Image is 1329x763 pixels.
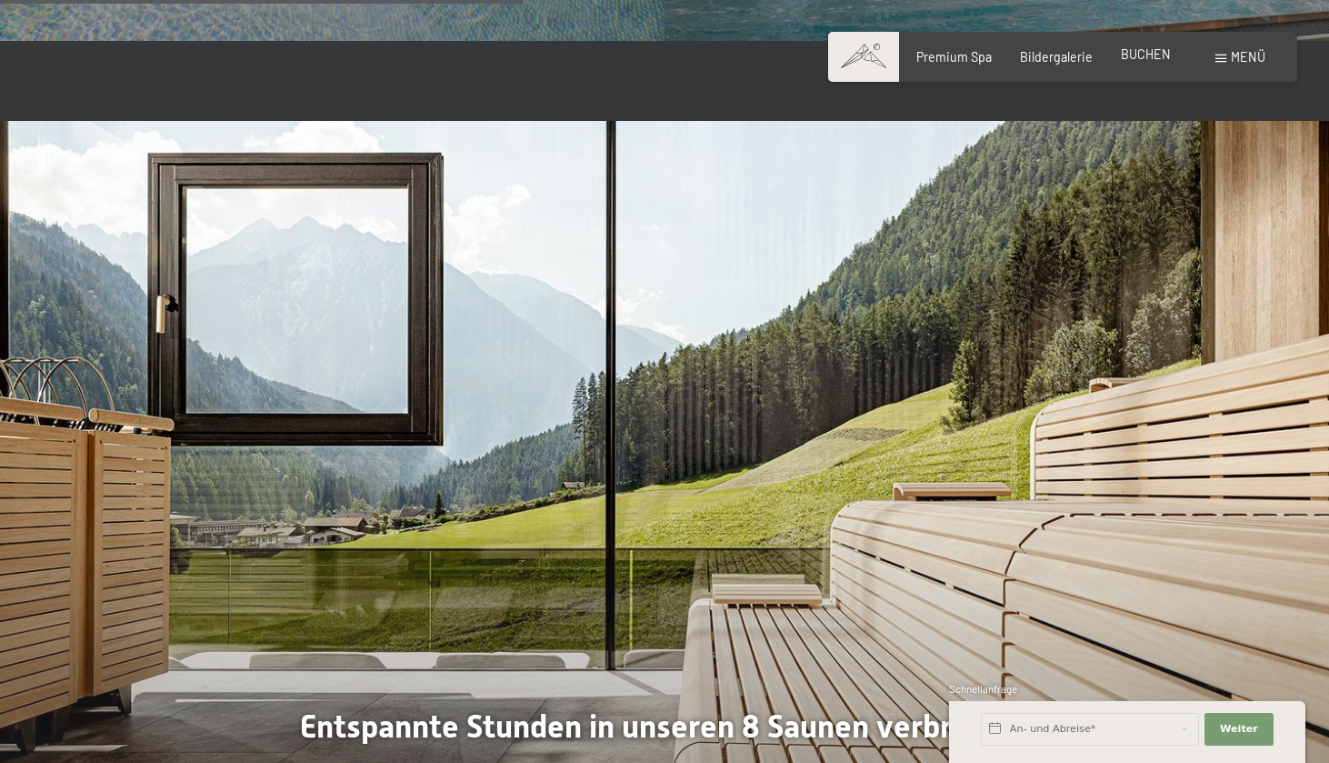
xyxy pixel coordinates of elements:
button: Weiter [1204,713,1274,746]
span: Schnellanfrage [949,683,1017,695]
a: Premium Spa [916,49,992,65]
a: BUCHEN [1121,46,1171,62]
a: Bildergalerie [1020,49,1093,65]
span: Weiter [1220,722,1258,737]
span: Menü [1231,49,1265,65]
